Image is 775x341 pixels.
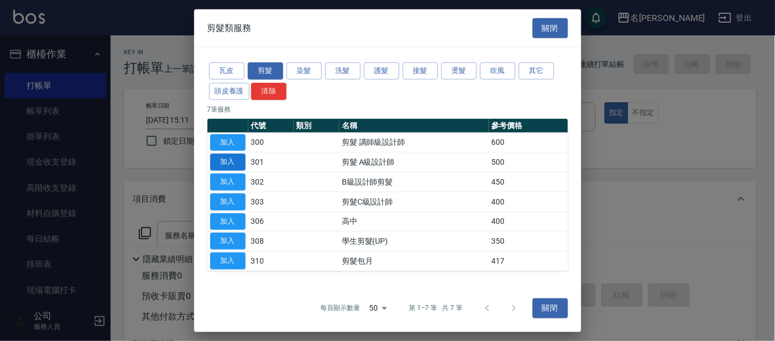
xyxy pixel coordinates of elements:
[210,134,246,151] button: 加入
[489,133,568,153] td: 600
[339,212,488,232] td: 高中
[320,303,360,313] p: 每頁顯示數量
[489,192,568,212] td: 400
[248,212,294,232] td: 306
[489,118,568,133] th: 參考價格
[533,18,568,38] button: 關閉
[209,83,250,100] button: 頭皮養護
[207,23,252,34] span: 剪髮類服務
[248,251,294,271] td: 310
[209,62,245,80] button: 瓦皮
[207,104,568,114] p: 7 筆服務
[248,232,294,251] td: 308
[365,293,391,323] div: 50
[248,62,283,80] button: 剪髮
[210,174,246,191] button: 加入
[339,251,488,271] td: 剪髮包月
[403,62,438,80] button: 接髮
[210,213,246,230] button: 加入
[339,133,488,153] td: 剪髮 講師級設計師
[519,62,554,80] button: 其它
[248,192,294,212] td: 303
[489,232,568,251] td: 350
[339,172,488,192] td: B級設計師剪髮
[339,118,488,133] th: 名稱
[251,83,287,100] button: 清除
[339,153,488,172] td: 剪髮 A級設計師
[409,303,462,313] p: 第 1–7 筆 共 7 筆
[210,233,246,250] button: 加入
[210,253,246,270] button: 加入
[480,62,516,80] button: 吹風
[248,133,294,153] td: 300
[248,153,294,172] td: 301
[210,154,246,171] button: 加入
[294,118,339,133] th: 類別
[489,212,568,232] td: 400
[248,118,294,133] th: 代號
[533,298,568,318] button: 關閉
[287,62,322,80] button: 染髮
[339,232,488,251] td: 學生剪髮(UP)
[248,172,294,192] td: 302
[441,62,477,80] button: 燙髮
[325,62,361,80] button: 洗髮
[489,172,568,192] td: 450
[489,153,568,172] td: 500
[210,193,246,211] button: 加入
[489,251,568,271] td: 417
[339,192,488,212] td: 剪髮C級設計師
[364,62,399,80] button: 護髮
